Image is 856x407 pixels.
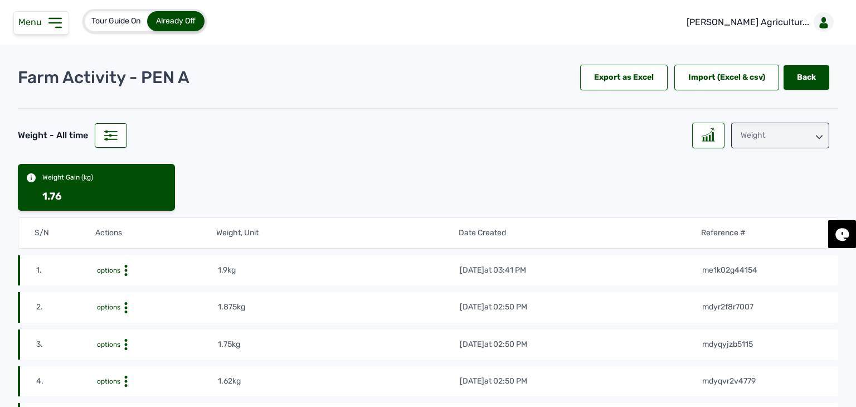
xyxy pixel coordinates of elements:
[460,302,527,313] div: [DATE]
[484,265,526,275] span: at 03:41 PM
[460,339,527,350] div: [DATE]
[217,301,459,313] td: 1.875kg
[460,265,526,276] div: [DATE]
[687,16,809,29] p: [PERSON_NAME] Agricultur...
[484,376,527,386] span: at 02:50 PM
[216,227,458,239] th: Weight, Unit
[702,264,823,277] td: me1k02g44154
[156,16,196,26] span: Already Off
[784,65,829,90] a: Back
[484,340,527,349] span: at 02:50 PM
[97,377,120,385] span: options
[678,7,838,38] a: [PERSON_NAME] Agricultur...
[95,227,216,239] th: Actions
[702,301,823,313] td: mdyr2f8r7007
[42,188,62,204] div: 1.76
[36,338,96,351] td: 3.
[34,227,95,239] th: S/N
[701,227,822,239] th: Reference #
[702,338,823,351] td: mdyqyjzb5115
[36,301,96,313] td: 2.
[460,376,527,387] div: [DATE]
[42,173,93,182] div: Weight Gain (kg)
[580,65,668,90] div: Export as Excel
[18,67,189,88] p: Farm Activity - PEN A
[674,65,779,90] div: Import (Excel & csv)
[217,264,459,277] td: 1.9kg
[36,264,96,277] td: 1.
[91,16,140,26] span: Tour Guide On
[18,17,46,27] span: Menu
[36,375,96,387] td: 4.
[484,302,527,312] span: at 02:50 PM
[18,129,88,142] div: Weight - All time
[217,375,459,387] td: 1.62kg
[217,338,459,351] td: 1.75kg
[458,227,701,239] th: Date Created
[97,267,120,274] span: options
[731,123,829,148] div: Weight
[702,375,823,387] td: mdyqvr2v4779
[97,303,120,311] span: options
[97,341,120,348] span: options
